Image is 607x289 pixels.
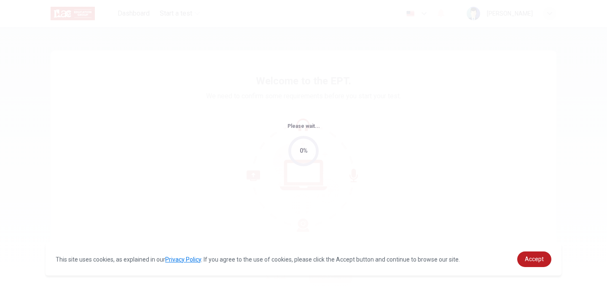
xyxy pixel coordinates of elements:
a: dismiss cookie message [517,251,551,267]
div: cookieconsent [46,243,561,275]
div: 0% [300,146,308,156]
span: This site uses cookies, as explained in our . If you agree to the use of cookies, please click th... [56,256,460,263]
a: Privacy Policy [165,256,201,263]
span: Please wait... [287,123,320,129]
span: Accept [525,256,544,262]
